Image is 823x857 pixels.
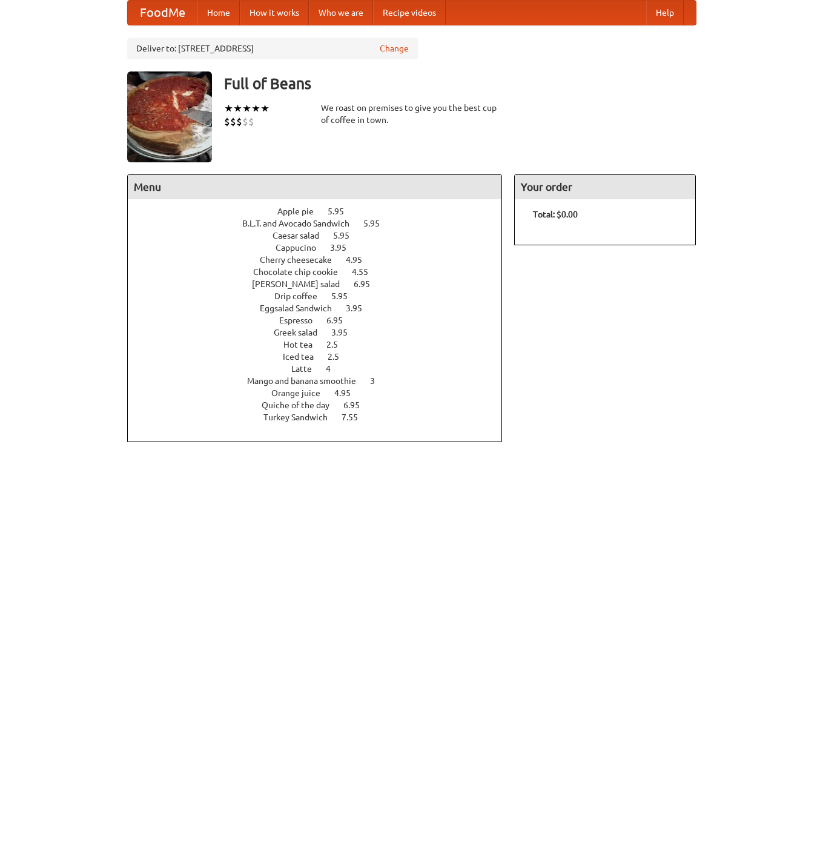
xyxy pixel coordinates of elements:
span: 4 [326,364,343,374]
span: 2.5 [328,352,351,362]
a: Drip coffee 5.95 [274,291,370,301]
a: Chocolate chip cookie 4.55 [253,267,391,277]
span: 4.95 [334,388,363,398]
a: Iced tea 2.5 [283,352,362,362]
span: 2.5 [326,340,350,349]
a: Change [380,42,409,55]
a: B.L.T. and Avocado Sandwich 5.95 [242,219,402,228]
a: Caesar salad 5.95 [273,231,372,240]
a: Cappucino 3.95 [276,243,369,253]
img: angular.jpg [127,71,212,162]
div: We roast on premises to give you the best cup of coffee in town. [321,102,503,126]
span: 5.95 [333,231,362,240]
span: Apple pie [277,207,326,216]
span: Espresso [279,316,325,325]
span: Iced tea [283,352,326,362]
b: Total: $0.00 [533,210,578,219]
h4: Your order [515,175,695,199]
span: 3 [370,376,387,386]
span: 4.55 [352,267,380,277]
span: Chocolate chip cookie [253,267,350,277]
span: 3.95 [346,303,374,313]
a: Eggsalad Sandwich 3.95 [260,303,385,313]
a: Espresso 6.95 [279,316,365,325]
a: Latte 4 [291,364,353,374]
span: 5.95 [328,207,356,216]
span: 6.95 [343,400,372,410]
a: Turkey Sandwich 7.55 [263,412,380,422]
a: Home [197,1,240,25]
span: Caesar salad [273,231,331,240]
span: Hot tea [283,340,325,349]
a: Recipe videos [373,1,446,25]
a: Greek salad 3.95 [274,328,370,337]
span: 5.95 [363,219,392,228]
a: Cherry cheesecake 4.95 [260,255,385,265]
li: ★ [260,102,269,115]
a: FoodMe [128,1,197,25]
span: 3.95 [330,243,359,253]
li: $ [224,115,230,128]
li: $ [242,115,248,128]
li: $ [230,115,236,128]
span: 4.95 [346,255,374,265]
span: Turkey Sandwich [263,412,340,422]
span: B.L.T. and Avocado Sandwich [242,219,362,228]
a: Who we are [309,1,373,25]
span: Eggsalad Sandwich [260,303,344,313]
span: Mango and banana smoothie [247,376,368,386]
span: Cappucino [276,243,328,253]
span: Latte [291,364,324,374]
li: ★ [233,102,242,115]
a: [PERSON_NAME] salad 6.95 [252,279,392,289]
span: 5.95 [331,291,360,301]
li: $ [248,115,254,128]
li: ★ [224,102,233,115]
h4: Menu [128,175,502,199]
span: Greek salad [274,328,329,337]
a: Help [646,1,684,25]
span: 7.55 [342,412,370,422]
li: $ [236,115,242,128]
a: Orange juice 4.95 [271,388,373,398]
span: Quiche of the day [262,400,342,410]
span: 6.95 [354,279,382,289]
span: 3.95 [331,328,360,337]
span: Drip coffee [274,291,329,301]
a: Quiche of the day 6.95 [262,400,382,410]
a: Apple pie 5.95 [277,207,366,216]
span: Cherry cheesecake [260,255,344,265]
a: Mango and banana smoothie 3 [247,376,397,386]
li: ★ [251,102,260,115]
span: [PERSON_NAME] salad [252,279,352,289]
a: How it works [240,1,309,25]
h3: Full of Beans [224,71,696,96]
span: 6.95 [326,316,355,325]
div: Deliver to: [STREET_ADDRESS] [127,38,418,59]
li: ★ [242,102,251,115]
span: Orange juice [271,388,332,398]
a: Hot tea 2.5 [283,340,360,349]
